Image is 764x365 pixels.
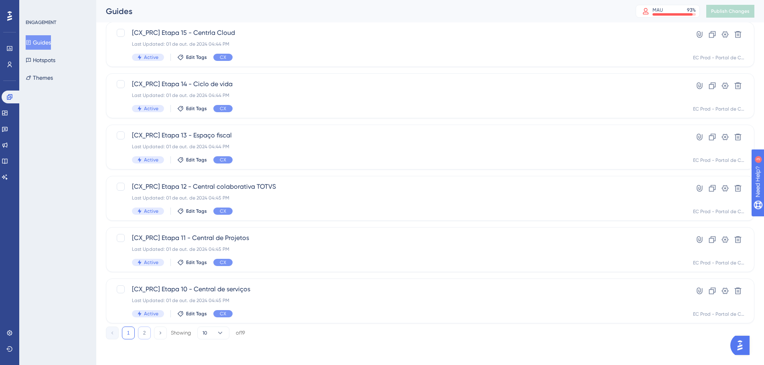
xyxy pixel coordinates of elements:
[144,157,158,163] span: Active
[687,7,696,13] div: 93 %
[26,19,56,26] div: ENGAGEMENT
[132,143,664,150] div: Last Updated: 01 de out. de 2024 04:44 PM
[132,92,664,99] div: Last Updated: 01 de out. de 2024 04:44 PM
[186,54,207,60] span: Edit Tags
[132,131,664,140] span: [CX_PRC] Etapa 13 - Espaço fiscal
[106,6,616,17] div: Guides
[132,233,664,243] span: [CX_PRC] Etapa 11 - Central de Projetos
[132,182,664,192] span: [CX_PRC] Etapa 12 - Central colaborativa TOTVS
[132,28,664,38] span: [CX_PRC] Etapa 15 - Centrla Cloud
[186,157,207,163] span: Edit Tags
[220,259,226,266] span: CX
[177,105,207,112] button: Edit Tags
[144,311,158,317] span: Active
[203,330,207,336] span: 10
[220,311,226,317] span: CX
[236,329,245,337] div: of 19
[144,105,158,112] span: Active
[132,246,664,252] div: Last Updated: 01 de out. de 2024 04:45 PM
[693,106,744,112] div: EC Prod - Portal de Clientes
[186,311,207,317] span: Edit Tags
[26,53,55,67] button: Hotspots
[144,259,158,266] span: Active
[220,157,226,163] span: CX
[26,35,51,50] button: Guides
[171,329,191,337] div: Showing
[653,7,663,13] div: MAU
[186,105,207,112] span: Edit Tags
[197,327,229,339] button: 10
[693,208,744,215] div: EC Prod - Portal de Clientes
[132,297,664,304] div: Last Updated: 01 de out. de 2024 04:45 PM
[132,284,664,294] span: [CX_PRC] Etapa 10 - Central de serviços
[177,157,207,163] button: Edit Tags
[186,208,207,214] span: Edit Tags
[132,195,664,201] div: Last Updated: 01 de out. de 2024 04:45 PM
[177,311,207,317] button: Edit Tags
[132,41,664,47] div: Last Updated: 01 de out. de 2024 04:44 PM
[177,259,207,266] button: Edit Tags
[220,208,226,214] span: CX
[177,54,207,60] button: Edit Tags
[19,2,50,12] span: Need Help?
[56,4,58,10] div: 3
[132,79,664,89] span: [CX_PRC] Etapa 14 - Ciclo de vida
[220,105,226,112] span: CX
[693,157,744,163] div: EC Prod - Portal de Clientes
[730,333,754,357] iframe: UserGuiding AI Assistant Launcher
[186,259,207,266] span: Edit Tags
[711,8,750,14] span: Publish Changes
[26,71,53,85] button: Themes
[706,5,754,18] button: Publish Changes
[122,327,135,339] button: 1
[693,54,744,61] div: EC Prod - Portal de Clientes
[693,260,744,266] div: EC Prod - Portal de Clientes
[177,208,207,214] button: Edit Tags
[144,208,158,214] span: Active
[693,311,744,317] div: EC Prod - Portal de Clientes
[220,54,226,60] span: CX
[144,54,158,60] span: Active
[138,327,151,339] button: 2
